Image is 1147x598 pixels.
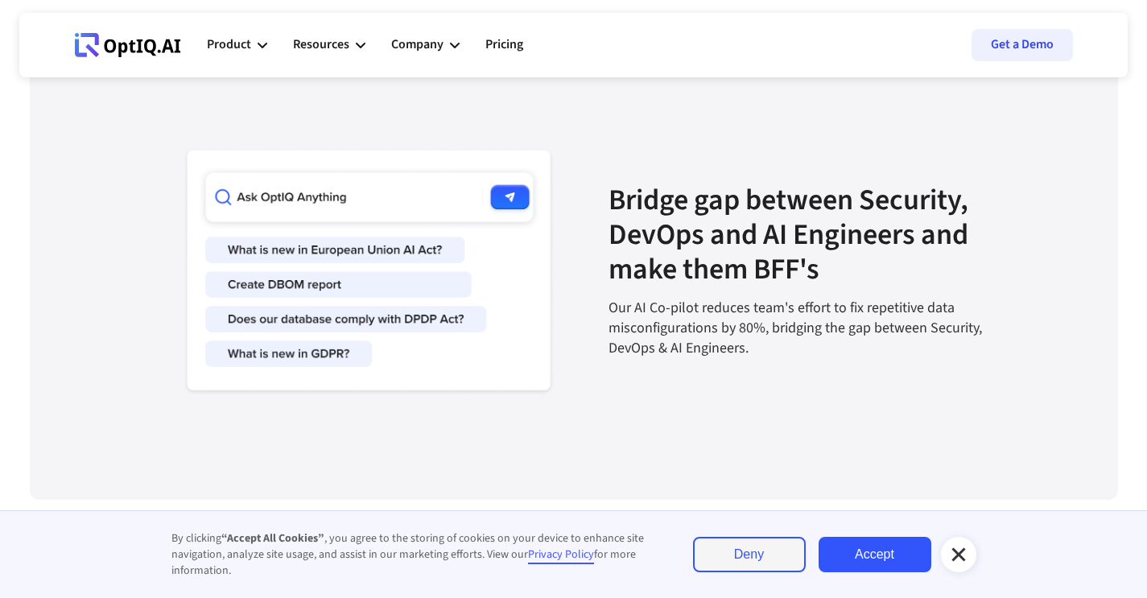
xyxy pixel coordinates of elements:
[75,21,181,69] a: Webflow Homepage
[207,34,251,56] div: Product
[293,34,349,56] div: Resources
[75,56,76,57] div: Webflow Homepage
[819,537,931,572] a: Accept
[528,546,594,564] a: Privacy Policy
[221,530,324,546] strong: “Accept All Cookies”
[207,21,267,69] div: Product
[391,34,444,56] div: Company
[693,537,806,572] a: Deny
[293,21,365,69] div: Resources
[972,29,1073,61] a: Get a Demo
[171,530,661,579] div: By clicking , you agree to the storing of cookies on your device to enhance site navigation, anal...
[609,298,995,359] div: Our AI Co-pilot reduces team's effort to fix repetitive data misconfigurations by 80%, bridging t...
[485,21,523,69] a: Pricing
[391,21,460,69] div: Company
[609,179,968,290] strong: Bridge gap between Security, DevOps and AI Engineers and make them BFF's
